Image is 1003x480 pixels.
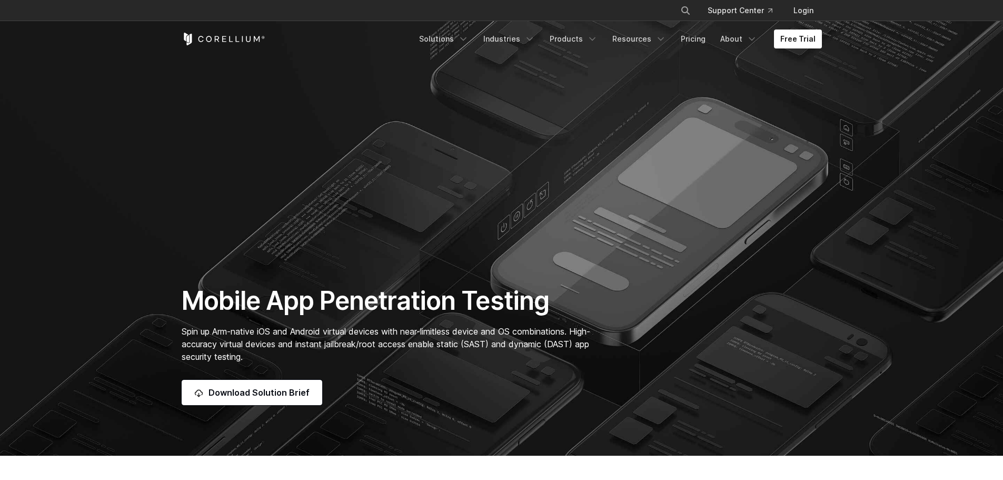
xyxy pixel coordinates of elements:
a: Products [543,30,604,48]
a: About [714,30,763,48]
button: Search [676,1,695,20]
div: Navigation Menu [668,1,822,20]
a: Solutions [413,30,475,48]
a: Login [785,1,822,20]
a: Support Center [699,1,781,20]
a: Free Trial [774,30,822,48]
a: Corellium Home [182,33,265,45]
h1: Mobile App Penetration Testing [182,285,601,317]
a: Resources [606,30,672,48]
span: Spin up Arm-native iOS and Android virtual devices with near-limitless device and OS combinations... [182,326,590,362]
a: Industries [477,30,541,48]
div: Navigation Menu [413,30,822,48]
a: Pricing [674,30,712,48]
a: Download Solution Brief [182,380,322,405]
span: Download Solution Brief [208,386,310,399]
